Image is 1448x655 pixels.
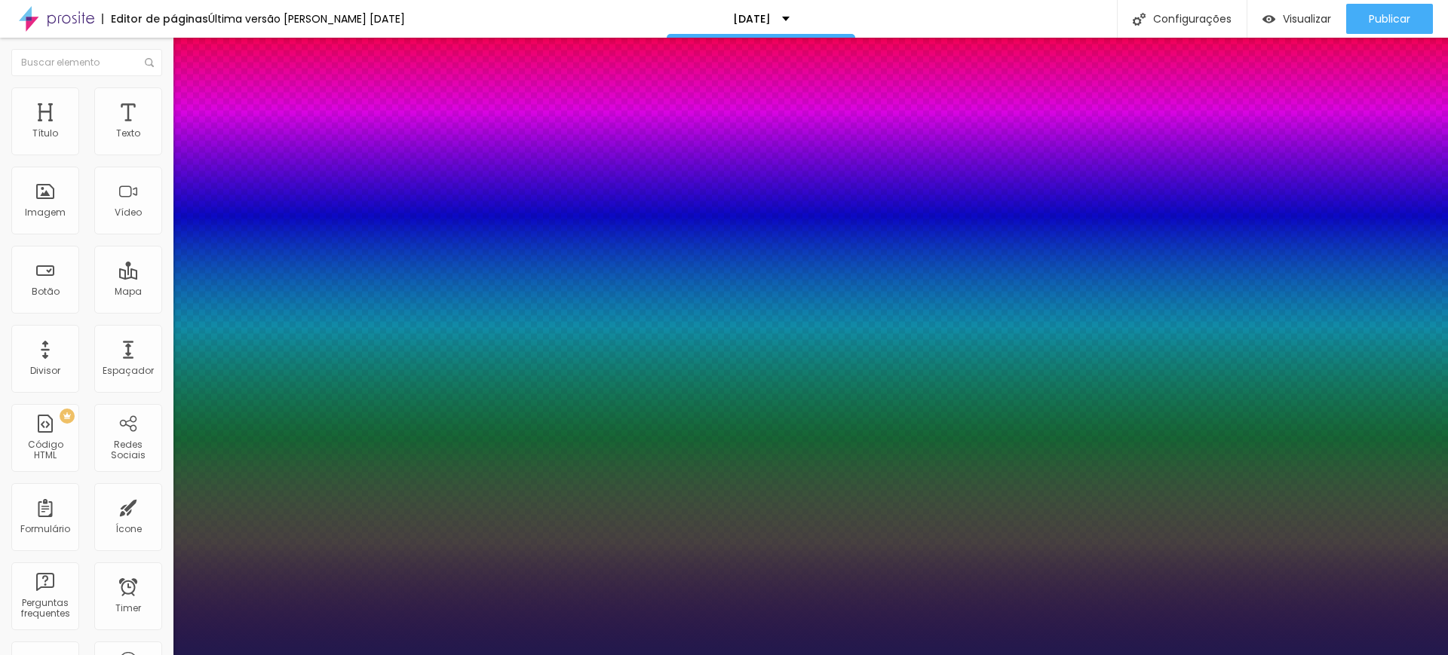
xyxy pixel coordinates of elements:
[15,439,75,461] div: Código HTML
[1283,13,1331,25] span: Visualizar
[115,286,142,297] div: Mapa
[1247,4,1346,34] button: Visualizar
[1262,13,1275,26] img: view-1.svg
[145,58,154,67] img: Icone
[1346,4,1433,34] button: Publicar
[15,598,75,620] div: Perguntas frequentes
[32,128,58,139] div: Título
[1369,13,1410,25] span: Publicar
[116,128,140,139] div: Texto
[1133,13,1146,26] img: Icone
[208,14,405,24] div: Última versão [PERSON_NAME] [DATE]
[25,207,66,218] div: Imagem
[32,286,60,297] div: Botão
[102,14,208,24] div: Editor de páginas
[115,524,142,534] div: Ícone
[115,603,141,614] div: Timer
[30,366,60,376] div: Divisor
[115,207,142,218] div: Vídeo
[20,524,70,534] div: Formulário
[733,14,771,24] p: [DATE]
[103,366,154,376] div: Espaçador
[98,439,158,461] div: Redes Sociais
[11,49,162,76] input: Buscar elemento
